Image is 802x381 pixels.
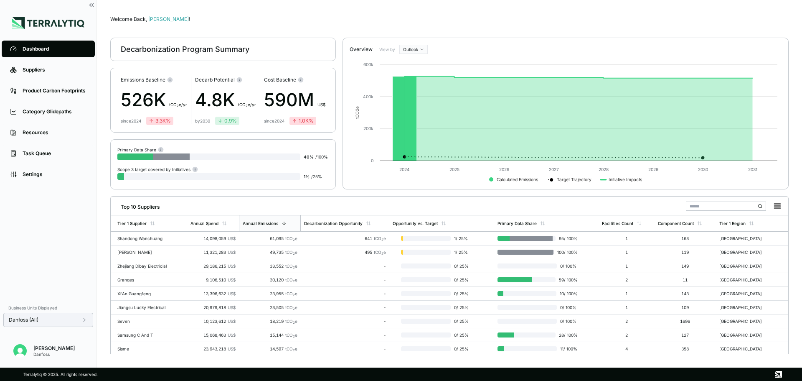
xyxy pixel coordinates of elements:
[363,94,373,99] text: 400k
[556,291,578,296] span: 10 / 100 %
[285,291,297,296] span: tCO e
[190,346,236,351] div: 23,943,218
[218,118,237,124] div: 0.9 %
[304,250,386,255] div: 495
[293,293,295,297] sub: 2
[121,87,187,113] div: 526K
[228,263,236,268] span: US$
[292,118,314,124] div: 1.0K %
[658,236,713,241] div: 163
[549,167,559,172] text: 2027
[363,126,373,131] text: 200k
[10,341,30,361] button: Open user button
[242,277,297,282] div: 30,120
[190,277,236,282] div: 9,106,510
[719,250,773,255] div: [GEOGRAPHIC_DATA]
[719,263,773,268] div: [GEOGRAPHIC_DATA]
[648,167,658,172] text: 2029
[399,167,410,172] text: 2024
[293,307,295,311] sub: 2
[33,352,75,357] div: Danfoss
[451,319,473,324] span: 0 / 25 %
[23,87,86,94] div: Product Carbon Footprints
[285,263,297,268] span: tCO e
[242,346,297,351] div: 14,597
[698,167,708,172] text: 2030
[449,167,459,172] text: 2025
[557,263,578,268] span: 0 / 100 %
[311,174,322,179] span: / 25 %
[658,291,713,296] div: 143
[190,291,236,296] div: 13,396,632
[228,332,236,338] span: US$
[23,150,86,157] div: Task Queue
[497,177,538,182] text: Calculated Emissions
[304,319,386,324] div: -
[228,236,236,241] span: US$
[246,104,248,108] sub: 2
[304,154,314,159] span: 40 %
[451,277,473,282] span: 0 / 25 %
[117,221,147,226] div: Tier 1 Supplier
[658,332,713,338] div: 127
[114,200,160,210] div: Top 10 Suppliers
[117,263,171,268] div: Zhejiang Dibay Electricial
[556,236,578,241] span: 95 / 100 %
[451,332,473,338] span: 0 / 25 %
[554,250,578,255] span: 100 / 100 %
[190,236,236,241] div: 14,098,059
[264,87,325,113] div: 590M
[117,291,171,296] div: Xi'An Guangfeng
[9,317,38,323] span: Danfoss (All)
[304,236,386,241] div: 641
[117,250,171,255] div: [PERSON_NAME]
[658,346,713,351] div: 358
[602,263,651,268] div: 1
[121,118,141,123] div: since 2024
[264,77,325,83] div: Cost Baseline
[556,332,578,338] span: 28 / 100 %
[228,277,236,282] span: US$
[451,291,473,296] span: 0 / 25 %
[149,118,171,124] div: 3.3K %
[285,305,297,310] span: tCO e
[242,250,297,255] div: 49,735
[451,305,473,310] span: 0 / 25 %
[117,146,164,153] div: Primary Data Share
[285,250,297,255] span: tCO e
[190,332,236,338] div: 15,068,463
[23,171,86,178] div: Settings
[242,236,297,241] div: 61,095
[304,277,386,282] div: -
[23,108,86,115] div: Category Glidepaths
[23,129,86,136] div: Resources
[228,346,236,351] span: US$
[557,177,591,182] text: Target Trajectory
[242,305,297,310] div: 23,505
[293,252,295,256] sub: 2
[190,250,236,255] div: 11,321,283
[658,305,713,310] div: 109
[189,16,190,22] span: !
[304,221,363,226] div: Decarbonization Opportunity
[190,305,236,310] div: 20,979,818
[602,305,651,310] div: 1
[117,305,171,310] div: Jiangsu Lucky Electrical
[748,167,757,172] text: 2031
[304,305,386,310] div: -
[190,319,236,324] div: 10,123,612
[355,109,360,111] tspan: 2
[190,263,236,268] div: 29,186,215
[293,238,295,242] sub: 2
[293,321,295,325] sub: 2
[228,319,236,324] span: US$
[719,221,746,226] div: Tier 1 Region
[557,319,578,324] span: 0 / 100 %
[121,77,187,83] div: Emissions Baseline
[658,221,694,226] div: Component Count
[719,346,773,351] div: [GEOGRAPHIC_DATA]
[238,102,256,107] span: t CO e/yr
[293,348,295,352] sub: 2
[451,346,473,351] span: 0 / 25 %
[23,66,86,73] div: Suppliers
